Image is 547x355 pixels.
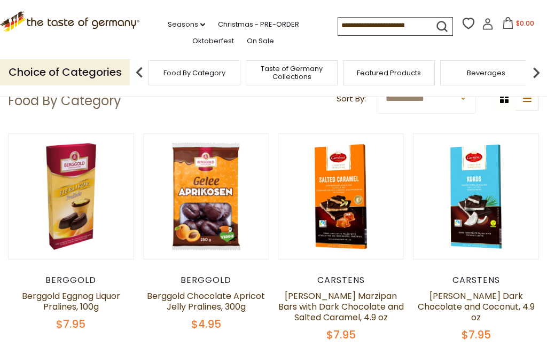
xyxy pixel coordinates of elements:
[168,19,205,30] a: Seasons
[249,65,334,81] a: Taste of Germany Collections
[526,62,547,83] img: next arrow
[163,69,225,77] a: Food By Category
[516,19,534,28] span: $0.00
[337,92,366,106] label: Sort By:
[462,327,491,342] span: $7.95
[278,134,403,259] img: Carstens Luebecker Marzipan Bars with Dark Chocolate and Salted Caramel, 4.9 oz
[56,317,85,332] span: $7.95
[8,275,134,286] div: Berggold
[192,35,234,47] a: Oktoberfest
[8,93,121,109] h1: Food By Category
[413,134,538,259] img: Carstens Luebecker Dark Chocolate and Coconut, 4.9 oz
[418,290,535,324] a: [PERSON_NAME] Dark Chocolate and Coconut, 4.9 oz
[129,62,150,83] img: previous arrow
[326,327,356,342] span: $7.95
[247,35,274,47] a: On Sale
[357,69,421,77] a: Featured Products
[278,275,404,286] div: Carstens
[147,290,265,313] a: Berggold Chocolate Apricot Jelly Pralines, 300g
[22,290,120,313] a: Berggold Eggnog Liquor Pralines, 100g
[496,17,541,33] button: $0.00
[413,275,539,286] div: Carstens
[467,69,505,77] a: Beverages
[143,275,269,286] div: Berggold
[218,19,299,30] a: Christmas - PRE-ORDER
[144,134,269,259] img: Berggold Chocolate Apricot Jelly Pralines, 300g
[278,290,404,324] a: [PERSON_NAME] Marzipan Bars with Dark Chocolate and Salted Caramel, 4.9 oz
[191,317,221,332] span: $4.95
[9,134,134,259] img: Berggold Eggnog Liquor Pralines, 100g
